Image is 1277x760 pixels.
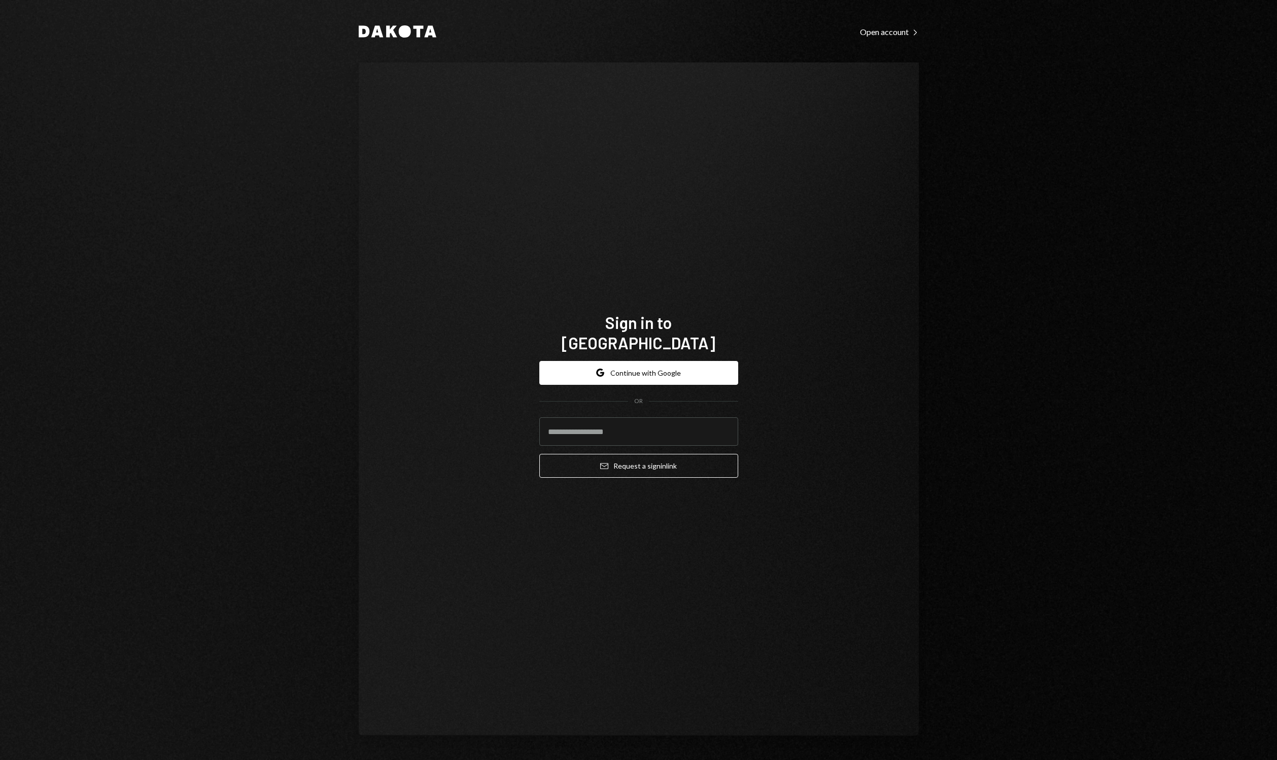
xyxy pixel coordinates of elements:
[860,26,919,37] a: Open account
[539,454,738,478] button: Request a signinlink
[539,361,738,385] button: Continue with Google
[634,397,643,406] div: OR
[539,312,738,353] h1: Sign in to [GEOGRAPHIC_DATA]
[860,27,919,37] div: Open account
